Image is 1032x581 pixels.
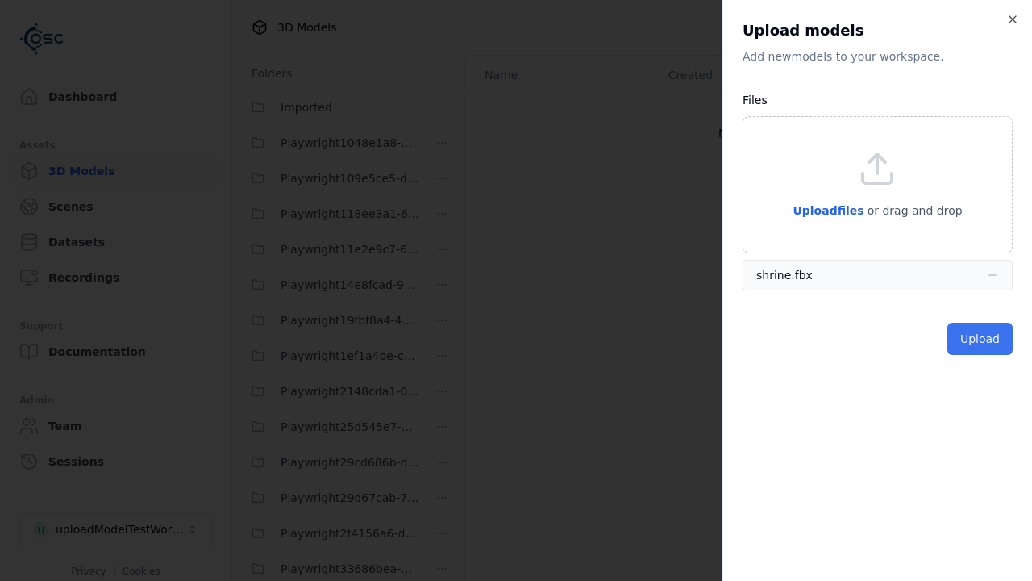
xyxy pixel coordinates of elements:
[743,19,1013,42] h2: Upload models
[756,267,813,283] div: shrine.fbx
[864,201,963,220] p: or drag and drop
[793,204,863,217] span: Upload files
[947,323,1013,355] button: Upload
[743,94,768,107] label: Files
[743,48,1013,65] p: Add new model s to your workspace.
